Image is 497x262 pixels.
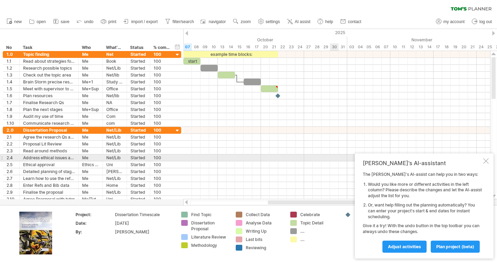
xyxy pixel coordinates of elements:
div: Started [130,120,146,127]
div: 1.0 [7,51,16,58]
div: Plan the next stages [23,106,75,113]
div: 100 [154,51,170,58]
a: filter/search [163,17,196,26]
div: Com [106,113,123,120]
div: Tuesday, 28 October 2025 [313,43,321,51]
div: 1.7 [7,99,16,106]
div: Started [130,72,146,78]
div: Topic finding [23,51,75,58]
span: zoom [241,19,251,24]
div: Me [82,51,99,58]
div: Me [82,148,99,154]
div: 2.0 [7,127,16,133]
div: 1.8 [7,106,16,113]
div: Me [82,127,99,133]
div: Status [130,44,146,51]
div: Started [130,154,146,161]
div: Net/Lib [106,65,123,71]
a: settings [256,17,282,26]
div: Net/Lib [106,189,123,195]
div: Who [82,44,99,51]
a: my account [434,17,467,26]
div: 100 [154,72,170,78]
a: plan project (beta) [431,241,480,253]
li: Or, want help filling out the planning automatically? You can enter your project's start & end da... [368,202,482,220]
div: Tuesday, 21 October 2025 [270,43,278,51]
div: 100 [154,113,170,120]
div: 2.4 [7,154,16,161]
div: Monday, 20 October 2025 [261,43,270,51]
div: Started [130,148,146,154]
div: Thursday, 30 October 2025 [330,43,339,51]
div: 1.1 [7,58,16,64]
div: 2.5 [7,161,16,168]
div: Thursday, 16 October 2025 [244,43,252,51]
div: 100 [154,141,170,147]
div: 100 [154,92,170,99]
div: Me [82,189,99,195]
div: Net/Lib [106,134,123,140]
div: Uni [106,161,123,168]
div: Monday, 10 November 2025 [390,43,399,51]
div: Me [82,92,99,99]
div: Started [130,85,146,92]
div: Net/Lib [106,127,123,133]
div: Friday, 14 November 2025 [425,43,433,51]
div: Started [130,189,146,195]
div: Learn how to use the referencing in Word [23,175,75,182]
div: Me [82,58,99,64]
div: 2.8 [7,182,16,189]
img: ae64b563-e3e0-416d-90a8-e32b171956a1.jpg [19,212,52,254]
div: Tuesday, 18 November 2025 [442,43,451,51]
div: 1.6 [7,92,16,99]
div: Project: [76,212,114,218]
div: example time blocks: [183,51,278,58]
div: Me [82,182,99,189]
a: contact [339,17,363,26]
div: 1.9 [7,113,16,120]
div: Wednesday, 19 November 2025 [451,43,459,51]
div: Dissertation Proposal [191,220,229,232]
a: navigator [199,17,228,26]
div: 2.10 [7,196,16,202]
a: undo [75,17,96,26]
a: log out [470,17,494,26]
div: Thursday, 6 November 2025 [373,43,382,51]
div: [PERSON_NAME]'s Pl [106,168,123,175]
div: Check out the topic area [23,72,75,78]
div: 1.3 [7,72,16,78]
span: new [14,19,22,24]
div: Started [130,58,146,64]
span: help [325,19,333,24]
div: Started [130,79,146,85]
div: Net/Lib [106,154,123,161]
div: Friday, 17 October 2025 [252,43,261,51]
div: 100 [154,168,170,175]
div: Started [130,161,146,168]
div: Me+Sup [82,106,99,113]
div: Started [130,106,146,113]
div: Brain Storm precise research Qs [23,79,75,85]
span: settings [266,19,280,24]
div: By: [76,229,114,235]
a: import / export [122,17,160,26]
a: Adjust activities [382,241,427,253]
div: 2.2 [7,141,16,147]
div: Me [82,154,99,161]
div: 100 [154,65,170,71]
div: Tuesday, 11 November 2025 [399,43,408,51]
div: Thursday, 23 October 2025 [287,43,295,51]
div: Date: [76,220,114,226]
span: plan project (beta) [436,244,474,249]
a: new [5,17,24,26]
div: Reviewing [246,245,283,251]
div: Started [130,196,146,202]
div: 1.10 [7,120,16,127]
div: Monday, 13 October 2025 [218,43,226,51]
div: 2.1 [7,134,16,140]
div: Communicate research Qs [23,120,75,127]
div: Wednesday, 29 October 2025 [321,43,330,51]
span: navigator [209,19,226,24]
div: NA [106,99,123,106]
div: Agree Prosposal with tutor [23,196,75,202]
